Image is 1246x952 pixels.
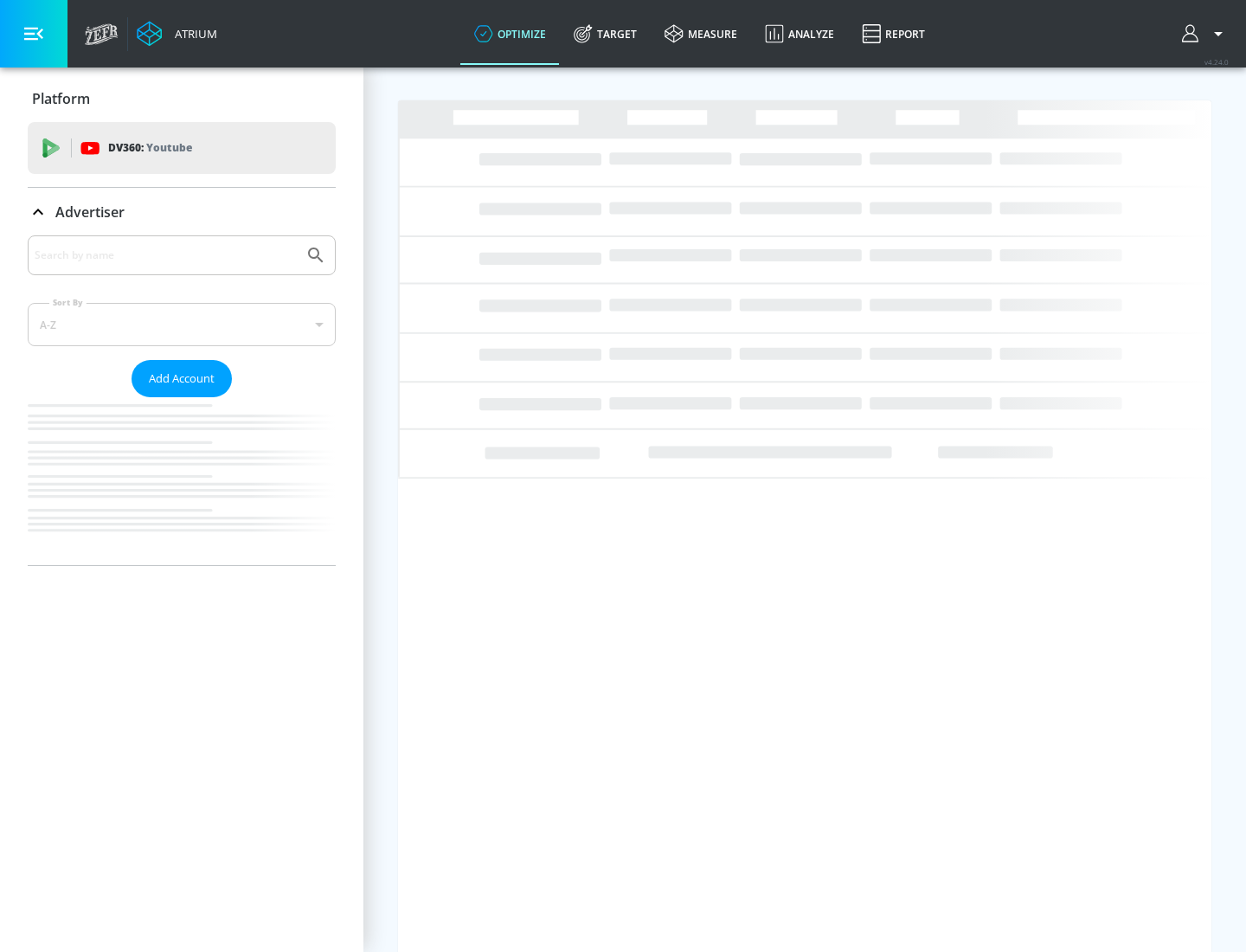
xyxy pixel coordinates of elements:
[460,3,560,65] a: optimize
[848,3,939,65] a: Report
[149,369,215,389] span: Add Account
[28,235,336,565] div: Advertiser
[55,203,125,222] p: Advertiser
[1204,57,1229,67] span: v 4.24.0
[108,138,192,158] p: DV360:
[168,26,217,42] div: Atrium
[28,303,336,346] div: A-Z
[28,74,336,123] div: Platform
[137,21,217,47] a: Atrium
[751,3,848,65] a: Analyze
[28,188,336,236] div: Advertiser
[132,360,232,397] button: Add Account
[49,297,87,308] label: Sort By
[32,89,90,108] p: Platform
[560,3,651,65] a: Target
[28,122,336,174] div: DV360: Youtube
[651,3,751,65] a: measure
[146,138,192,157] p: Youtube
[28,397,336,565] nav: list of Advertiser
[35,244,297,267] input: Search by name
